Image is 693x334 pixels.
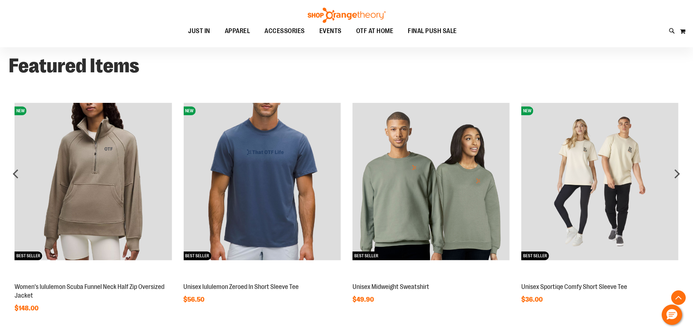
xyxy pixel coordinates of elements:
img: Unisex Sportiqe Comfy Short Sleeve Tee [521,103,678,260]
img: Shop Orangetheory [307,8,387,23]
a: Unisex lululemon Zeroed In Short Sleeve TeeNEWBEST SELLER [183,275,340,281]
a: Women's lululemon Scuba Funnel Neck Half Zip Oversized Jacket [15,283,164,299]
div: prev [9,166,23,181]
button: Back To Top [671,290,686,305]
div: next [670,166,684,181]
span: BEST SELLER [183,251,211,260]
a: Unisex Midweight SweatshirtBEST SELLER [353,275,510,281]
span: $148.00 [15,305,40,312]
strong: Featured Items [9,55,139,77]
a: APPAREL [218,23,258,40]
span: $49.90 [353,296,375,303]
span: ACCESSORIES [264,23,305,39]
span: BEST SELLER [521,251,549,260]
img: Unisex lululemon Zeroed In Short Sleeve Tee [183,103,340,260]
a: Unisex lululemon Zeroed In Short Sleeve Tee [183,283,299,290]
span: JUST IN [188,23,210,39]
span: NEW [183,106,195,115]
a: Unisex Midweight Sweatshirt [353,283,429,290]
span: BEST SELLER [15,251,42,260]
a: Unisex Sportiqe Comfy Short Sleeve TeeNEWBEST SELLER [521,275,678,281]
a: JUST IN [181,23,218,40]
a: EVENTS [312,23,349,40]
span: APPAREL [225,23,250,39]
a: Unisex Sportiqe Comfy Short Sleeve Tee [521,283,627,290]
span: BEST SELLER [353,251,380,260]
span: EVENTS [319,23,342,39]
span: $56.50 [183,296,206,303]
span: FINAL PUSH SALE [408,23,457,39]
span: OTF AT HOME [356,23,394,39]
span: NEW [521,106,533,115]
span: NEW [15,106,27,115]
img: Women's lululemon Scuba Funnel Neck Half Zip Oversized Jacket [15,103,172,260]
span: $36.00 [521,296,544,303]
a: OTF AT HOME [349,23,401,40]
button: Hello, have a question? Let’s chat. [662,305,682,325]
a: ACCESSORIES [257,23,312,40]
a: FINAL PUSH SALE [401,23,464,40]
img: Unisex Midweight Sweatshirt [353,103,510,260]
a: Women's lululemon Scuba Funnel Neck Half Zip Oversized JacketNEWBEST SELLER [15,275,172,281]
